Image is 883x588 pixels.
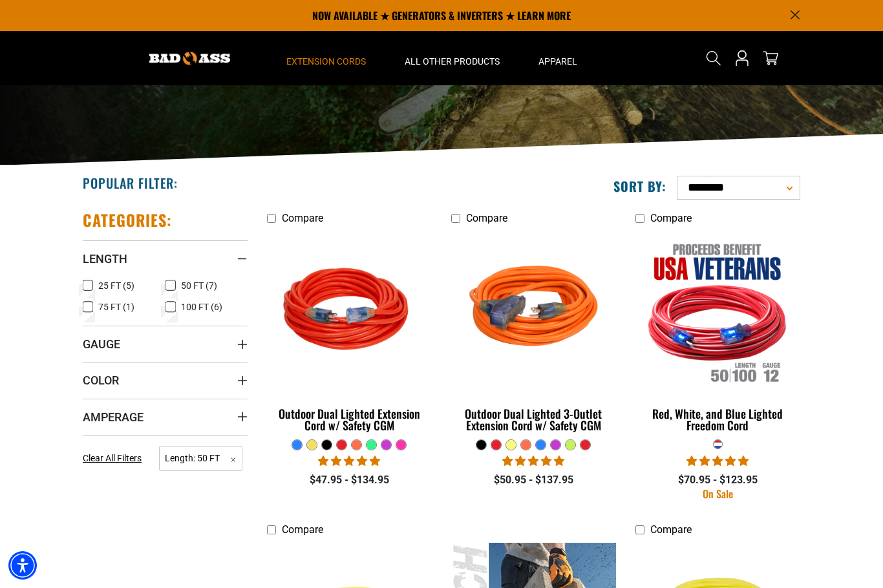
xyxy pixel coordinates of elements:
[635,472,800,488] div: $70.95 - $123.95
[181,302,222,311] span: 100 FT (6)
[83,174,178,191] h2: Popular Filter:
[159,446,242,471] span: Length: 50 FT
[635,408,800,431] div: Red, White, and Blue Lighted Freedom Cord
[650,212,692,224] span: Compare
[149,52,230,65] img: Bad Ass Extension Cords
[83,373,119,388] span: Color
[466,212,507,224] span: Compare
[267,31,385,85] summary: Extension Cords
[267,472,432,488] div: $47.95 - $134.95
[519,31,597,85] summary: Apparel
[636,237,799,386] img: Red, White, and Blue Lighted Freedom Cord
[635,488,800,499] div: On Sale
[686,455,749,467] span: 5.00 stars
[703,48,724,68] summary: Search
[451,472,616,488] div: $50.95 - $137.95
[181,281,217,290] span: 50 FT (7)
[83,326,248,362] summary: Gauge
[635,231,800,439] a: Red, White, and Blue Lighted Freedom Cord Red, White, and Blue Lighted Freedom Cord
[385,31,519,85] summary: All Other Products
[8,551,37,580] div: Accessibility Menu
[318,455,380,467] span: 4.81 stars
[98,302,134,311] span: 75 FT (1)
[159,452,242,464] a: Length: 50 FT
[267,408,432,431] div: Outdoor Dual Lighted Extension Cord w/ Safety CGM
[451,408,616,431] div: Outdoor Dual Lighted 3-Outlet Extension Cord w/ Safety CGM
[83,453,142,463] span: Clear All Filters
[83,251,127,266] span: Length
[83,362,248,398] summary: Color
[98,281,134,290] span: 25 FT (5)
[83,240,248,277] summary: Length
[451,231,616,439] a: orange Outdoor Dual Lighted 3-Outlet Extension Cord w/ Safety CGM
[650,523,692,536] span: Compare
[83,410,144,425] span: Amperage
[268,237,431,386] img: Red
[267,231,432,439] a: Red Outdoor Dual Lighted Extension Cord w/ Safety CGM
[405,56,500,67] span: All Other Products
[538,56,577,67] span: Apparel
[83,337,120,352] span: Gauge
[83,399,248,435] summary: Amperage
[452,237,615,386] img: orange
[282,523,323,536] span: Compare
[282,212,323,224] span: Compare
[760,50,781,66] a: cart
[732,31,752,85] a: Open this option
[502,455,564,467] span: 4.80 stars
[83,210,172,230] h2: Categories:
[613,178,666,194] label: Sort by:
[83,452,147,465] a: Clear All Filters
[286,56,366,67] span: Extension Cords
